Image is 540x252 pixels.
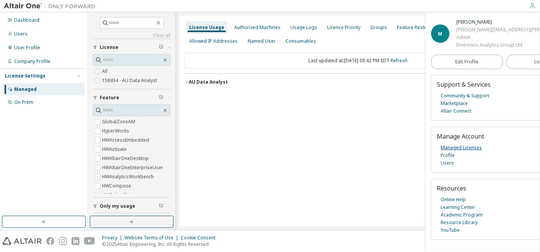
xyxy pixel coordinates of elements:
div: Authorized Machines [234,24,281,31]
div: Usage Logs [290,24,317,31]
a: Managed Licenses [441,144,482,152]
img: instagram.svg [59,237,67,245]
button: Only my usage [93,198,170,215]
label: GlobalZoneAM [102,117,137,126]
a: YouTube [441,226,460,234]
img: Altair One [4,2,99,10]
label: HWAccessEmbedded [102,136,151,145]
div: Company Profile [14,58,50,65]
img: altair_logo.svg [2,237,42,245]
a: Clear all [93,32,170,39]
label: HyperWorks [102,126,131,136]
div: Last updated at: [DATE] 03:42 PM EDT [184,53,532,69]
div: Groups [370,24,387,31]
span: Manage Account [437,132,484,141]
a: Academic Program [441,211,483,219]
span: Clear filter [159,203,164,209]
div: Website Terms of Use [125,235,181,241]
span: Edit Profile [456,59,479,65]
span: Support & Services [437,80,491,89]
img: youtube.svg [84,237,95,245]
label: HWAltairOneDesktop [102,154,150,163]
a: Online Help [441,196,466,204]
div: User Profile [14,45,40,51]
label: HWActivate [102,145,128,154]
button: Feature [93,89,170,106]
button: AU Data AnalystLicense ID: 158934 [184,74,532,90]
a: Community & Support [441,92,489,100]
div: On Prem [14,99,33,105]
div: AU Data Analyst [189,79,228,85]
div: Dashboard [14,17,39,23]
div: Consumables [285,38,316,44]
span: License [100,44,118,50]
span: Feature [100,95,119,101]
div: License Usage [189,24,224,31]
a: Marketplace [441,100,468,107]
label: HWAltairOneEnterpriseUser [102,163,165,172]
a: Resource Library [441,219,478,226]
span: Clear filter [159,44,164,50]
button: License [93,39,170,56]
a: Learning Center [441,204,475,211]
div: Managed [14,86,37,92]
div: Allowed IP Addresses [189,38,238,44]
a: Profile [441,152,455,159]
label: HWCompose [102,181,133,191]
label: All [102,67,109,76]
div: License Settings [5,73,45,79]
div: Feature Restrictions [397,24,441,31]
a: Refresh [391,57,407,64]
p: © 2025 Altair Engineering, Inc. All Rights Reserved. [102,241,220,247]
div: Named User [248,38,276,44]
span: Resources [437,184,466,192]
span: Only my usage [100,203,135,209]
label: 158934 - AU Data Analyst [102,76,159,85]
img: facebook.svg [46,237,54,245]
a: Users [441,159,454,167]
span: M [438,31,443,37]
div: Users [14,31,28,37]
div: Privacy [102,235,125,241]
label: HWEmbedBasic [102,191,138,200]
div: License Priority [327,24,360,31]
a: Altair Connect [441,107,471,115]
img: linkedin.svg [71,237,79,245]
div: Cookie Consent [181,235,220,241]
label: HWAnalyticsWorkbench [102,172,155,181]
a: Edit Profile [431,55,503,69]
span: Clear filter [159,95,164,101]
